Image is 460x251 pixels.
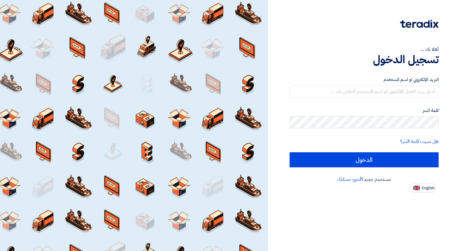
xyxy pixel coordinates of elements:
div: أهلا بك ... [290,46,439,53]
h1: تسجيل الدخول [290,53,439,66]
a: أنشئ حسابك [337,176,361,183]
label: كلمة السر [290,107,439,114]
a: هل نسيت كلمة السر؟ [400,138,439,145]
div: مستخدم جديد؟ [290,176,439,183]
label: البريد الإلكتروني او اسم المستخدم [290,76,439,83]
img: Teradix logo [400,20,439,28]
input: أدخل بريد العمل الإلكتروني او اسم المستخدم الخاص بك ... [290,85,439,98]
button: English [410,183,436,193]
input: الدخول [290,152,439,167]
span: English [422,186,434,190]
img: en-US.png [413,186,420,190]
